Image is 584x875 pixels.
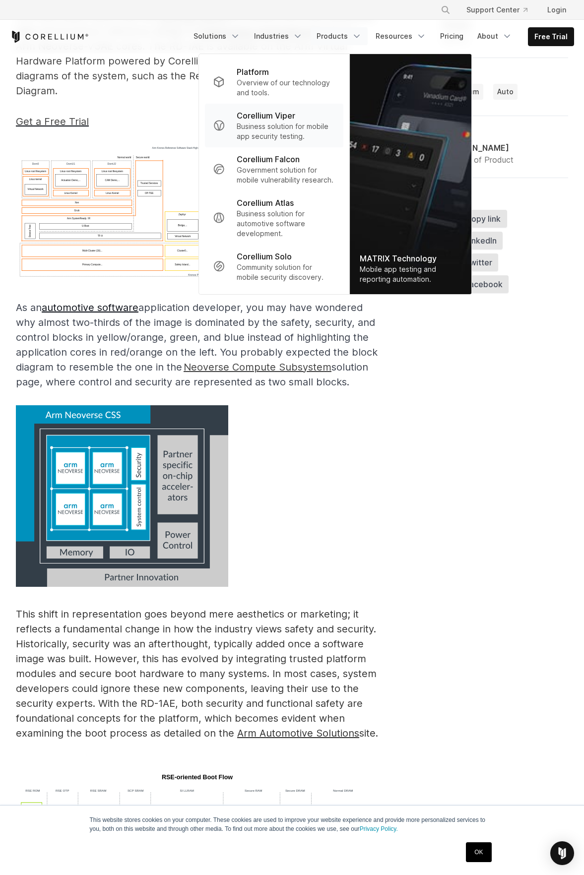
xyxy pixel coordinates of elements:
[493,84,518,100] a: Auto
[442,210,507,228] button: Copy link
[360,825,398,832] a: Privacy Policy.
[442,232,509,253] a: LinkedIn
[437,1,454,19] button: Search
[237,250,292,262] p: Corellium Solo
[497,87,514,97] span: Auto
[442,190,568,200] div: Share
[429,1,574,19] div: Navigation Menu
[237,197,294,209] p: Corellium Atlas
[370,27,432,45] a: Resources
[42,302,138,313] a: automotive software
[205,147,343,191] a: Corellium Falcon Government solution for mobile vulnerability research.
[237,209,335,239] p: Business solution for automotive software development.
[442,253,504,275] a: Twitter
[205,104,343,147] a: Corellium Viper Business solution for mobile app security testing.
[458,1,535,19] a: Support Center
[237,262,335,282] p: Community solution for mobile security discovery.
[311,27,368,45] a: Products
[528,28,574,46] a: Free Trial
[237,153,300,165] p: Corellium Falcon
[442,275,509,293] span: Facebook
[237,78,335,98] p: Overview of our technology and tools.
[10,31,89,43] a: Corellium Home
[471,27,518,45] a: About
[205,191,343,245] a: Corellium Atlas Business solution for automotive software development.
[237,66,269,78] p: Platform
[442,128,568,138] div: Author
[237,727,359,739] span: Arm Automotive Solutions
[188,27,574,46] div: Navigation Menu
[90,815,495,833] p: This website stores cookies on your computer. These cookies are used to improve your website expe...
[442,275,515,297] a: Facebook
[205,245,343,288] a: Corellium Solo Community solution for mobile security discovery.
[360,252,461,264] div: MATRIX Technology
[16,302,378,388] span: As an application developer, you may have wondered why almost two-thirds of the image is dominate...
[350,54,471,294] a: MATRIX Technology Mobile app testing and reporting automation.
[442,154,514,166] div: Director of Product
[442,70,568,80] div: Tags
[237,122,335,141] p: Business solution for mobile app security testing.
[234,727,359,739] a: Arm Automotive Solutions
[550,841,574,865] div: Open Intercom Messenger
[442,142,514,154] div: [PERSON_NAME]
[16,608,377,739] span: This shift in representation goes beyond mere aesthetics or marketing; it reflects a fundamental ...
[237,110,295,122] p: Corellium Viper
[360,264,461,284] div: Mobile app testing and reporting automation.
[182,365,331,372] a: Neoverse Compute Subsystem
[350,54,471,294] img: Matrix_WebNav_1x
[248,27,309,45] a: Industries
[442,232,503,250] span: LinkedIn
[539,1,574,19] a: Login
[16,405,228,587] img: ARM Neoverse CSS
[237,165,335,185] p: Government solution for mobile vulnerability research.
[466,842,491,862] a: OK
[205,60,343,104] a: Platform Overview of our technology and tools.
[434,27,469,45] a: Pricing
[359,727,378,739] span: site.
[188,27,246,45] a: Solutions
[184,361,331,373] span: Neoverse Compute Subsystem
[16,116,89,127] a: Get a Free Trial
[16,145,379,280] img: kronos_virtualization_high_level_arch (1)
